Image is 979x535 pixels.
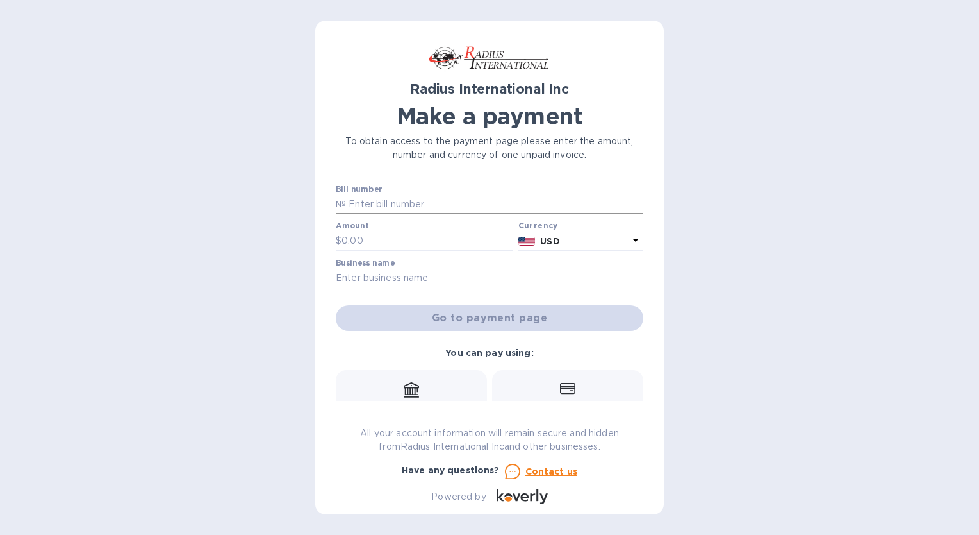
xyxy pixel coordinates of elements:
p: Powered by [431,490,486,504]
p: All your account information will remain secure and hidden from Radius International Inc and othe... [336,427,643,454]
h1: Make a payment [336,103,643,130]
p: № [336,198,346,211]
input: 0.00 [341,232,513,251]
label: Bill number [336,185,382,193]
u: Contact us [525,466,578,477]
label: Business name [336,259,395,267]
b: Currency [518,221,558,230]
b: Have any questions? [402,465,500,475]
b: Radius International Inc [410,81,569,97]
b: You can pay using: [445,348,533,358]
input: Enter bill number [346,195,643,214]
input: Enter business name [336,269,643,288]
label: Amount [336,223,368,230]
p: To obtain access to the payment page please enter the amount, number and currency of one unpaid i... [336,135,643,162]
p: $ [336,234,341,248]
img: USD [518,237,536,246]
b: Credit card [541,401,595,411]
b: USD [540,236,559,246]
